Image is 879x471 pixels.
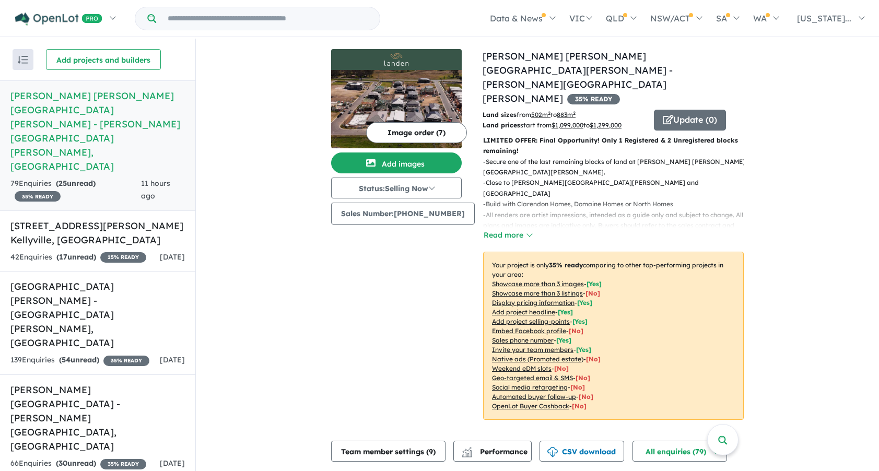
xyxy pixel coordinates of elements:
[10,251,146,264] div: 42 Enquir ies
[331,178,462,198] button: Status:Selling Now
[483,210,752,242] p: - All renders are artist impressions, intended as a guide only and subject to change. All plans a...
[331,203,475,225] button: Sales Number:[PHONE_NUMBER]
[586,355,601,363] span: [No]
[483,50,673,104] a: [PERSON_NAME] [PERSON_NAME][GEOGRAPHIC_DATA][PERSON_NAME] - [PERSON_NAME][GEOGRAPHIC_DATA][PERSON...
[492,346,573,354] u: Invite your team members
[492,336,554,344] u: Sales phone number
[587,280,602,288] span: [ Yes ]
[453,441,532,462] button: Performance
[492,364,552,372] u: Weekend eDM slots
[579,393,593,401] span: [No]
[554,364,569,372] span: [No]
[557,111,576,119] u: 883 m
[58,458,67,468] span: 30
[632,441,727,462] button: All enquiries (79)
[492,327,566,335] u: Embed Facebook profile
[492,402,569,410] u: OpenLot Buyer Cashback
[56,179,96,188] strong: ( unread)
[59,355,99,364] strong: ( unread)
[590,121,622,129] u: $ 1,299,000
[160,355,185,364] span: [DATE]
[56,252,96,262] strong: ( unread)
[492,299,575,307] u: Display pricing information
[335,53,458,66] img: Landen's Rouse Hill Estate - Rouse Hill Logo
[56,458,96,468] strong: ( unread)
[558,308,573,316] span: [ Yes ]
[331,70,462,148] img: Landen's Rouse Hill Estate - Rouse Hill
[15,13,102,26] img: Openlot PRO Logo White
[59,252,67,262] span: 17
[158,7,378,30] input: Try estate name, suburb, builder or developer
[462,450,472,457] img: bar-chart.svg
[331,441,446,462] button: Team member settings (9)
[46,49,161,70] button: Add projects and builders
[492,355,583,363] u: Native ads (Promoted estate)
[483,120,646,131] p: start from
[483,111,517,119] b: Land sizes
[483,229,532,241] button: Read more
[58,179,67,188] span: 25
[160,458,185,468] span: [DATE]
[429,447,433,456] span: 9
[570,383,585,391] span: [No]
[549,261,583,269] b: 35 % ready
[576,374,590,382] span: [No]
[573,110,576,116] sup: 2
[583,121,622,129] span: to
[585,289,600,297] span: [ No ]
[531,111,550,119] u: 502 m
[577,299,592,307] span: [ Yes ]
[331,49,462,148] a: Landen's Rouse Hill Estate - Rouse Hill LogoLanden's Rouse Hill Estate - Rouse Hill
[556,336,571,344] span: [ Yes ]
[141,179,170,201] span: 11 hours ago
[483,178,752,199] p: - Close to [PERSON_NAME][GEOGRAPHIC_DATA][PERSON_NAME] and [GEOGRAPHIC_DATA]
[160,252,185,262] span: [DATE]
[492,374,573,382] u: Geo-targeted email & SMS
[492,308,555,316] u: Add project headline
[576,346,591,354] span: [ Yes ]
[797,13,851,23] span: [US_STATE]...
[483,121,520,129] b: Land prices
[10,89,185,173] h5: [PERSON_NAME] [PERSON_NAME][GEOGRAPHIC_DATA][PERSON_NAME] - [PERSON_NAME][GEOGRAPHIC_DATA][PERSON...
[10,383,185,453] h5: [PERSON_NAME][GEOGRAPHIC_DATA] - [PERSON_NAME][GEOGRAPHIC_DATA] , [GEOGRAPHIC_DATA]
[62,355,71,364] span: 54
[548,110,550,116] sup: 2
[572,317,588,325] span: [ Yes ]
[18,56,28,64] img: sort.svg
[492,383,568,391] u: Social media retargeting
[462,447,472,453] img: line-chart.svg
[10,457,146,470] div: 66 Enquir ies
[654,110,726,131] button: Update (0)
[492,280,584,288] u: Showcase more than 3 images
[550,111,576,119] span: to
[366,122,467,143] button: Image order (7)
[540,441,624,462] button: CSV download
[100,459,146,469] span: 35 % READY
[492,317,570,325] u: Add project selling-points
[547,447,558,457] img: download icon
[492,393,576,401] u: Automated buyer follow-up
[572,402,587,410] span: [No]
[103,356,149,366] span: 35 % READY
[492,289,583,297] u: Showcase more than 3 listings
[463,447,528,456] span: Performance
[10,178,141,203] div: 79 Enquir ies
[483,135,744,157] p: LIMITED OFFER: Final Opportunity! Only 1 Registered & 2 Unregistered blocks remaining!
[10,279,185,350] h5: [GEOGRAPHIC_DATA][PERSON_NAME] - [GEOGRAPHIC_DATA][PERSON_NAME] , [GEOGRAPHIC_DATA]
[483,199,752,209] p: - Build with Clarendon Homes, Domaine Homes or North Homes
[483,252,744,420] p: Your project is only comparing to other top-performing projects in your area: - - - - - - - - - -...
[15,191,61,202] span: 35 % READY
[552,121,583,129] u: $ 1,099,000
[483,110,646,120] p: from
[569,327,583,335] span: [ No ]
[483,157,752,178] p: - Secure one of the last remaining blocks of land at [PERSON_NAME] [PERSON_NAME][GEOGRAPHIC_DATA]...
[567,94,620,104] span: 35 % READY
[10,219,185,247] h5: [STREET_ADDRESS][PERSON_NAME] Kellyville , [GEOGRAPHIC_DATA]
[100,252,146,263] span: 15 % READY
[10,354,149,367] div: 139 Enquir ies
[331,152,462,173] button: Add images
